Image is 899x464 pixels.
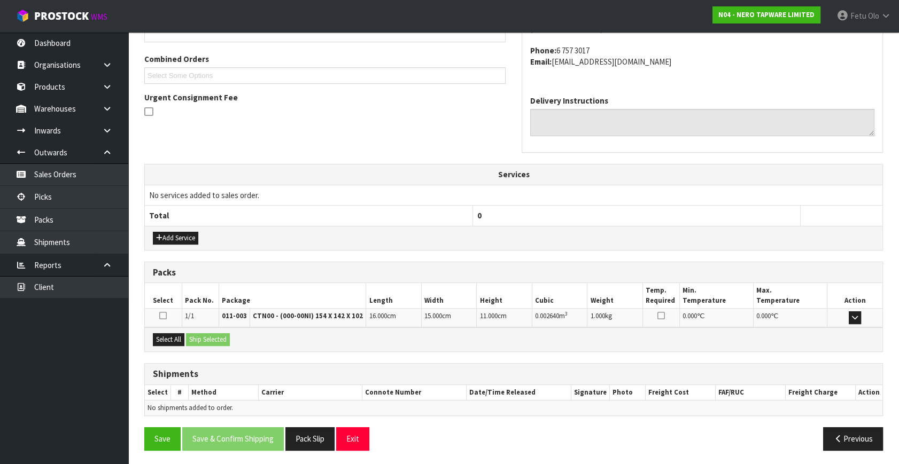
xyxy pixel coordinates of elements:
[153,232,198,245] button: Add Service
[153,268,874,278] h3: Packs
[222,311,247,320] strong: 011-003
[253,311,363,320] strong: CTN00 - (000-00NI) 154 X 142 X 102
[609,385,645,400] th: Photo
[369,311,386,320] span: 16.000
[477,283,532,308] th: Height
[786,385,856,400] th: Freight Charge
[144,427,181,450] button: Save
[679,283,753,308] th: Min. Temperature
[189,385,259,400] th: Method
[532,309,587,327] td: m
[362,385,467,400] th: Connote Number
[182,283,219,308] th: Pack No.
[421,283,477,308] th: Width
[868,11,879,21] span: Olo
[530,45,874,68] address: 6 757 3017 [EMAIL_ADDRESS][DOMAIN_NAME]
[145,283,182,308] th: Select
[587,283,643,308] th: Weight
[285,427,335,450] button: Pack Slip
[153,369,874,379] h3: Shipments
[466,385,571,400] th: Date/Time Released
[145,206,472,226] th: Total
[145,185,882,205] td: No services added to sales order.
[587,309,643,327] td: kg
[712,6,820,23] a: N04 - NERO TAPWARE LIMITED
[535,311,559,320] span: 0.002640
[185,311,194,320] span: 1/1
[34,9,89,23] span: ProStock
[171,385,189,400] th: #
[530,95,608,106] label: Delivery Instructions
[219,283,366,308] th: Package
[855,385,882,400] th: Action
[145,400,882,415] td: No shipments added to order.
[366,283,422,308] th: Length
[421,309,477,327] td: cm
[145,164,882,185] th: Services
[477,309,532,327] td: cm
[715,385,785,400] th: FAF/RUC
[753,283,827,308] th: Max. Temperature
[565,310,568,317] sup: 3
[850,11,866,21] span: Fetu
[145,385,171,400] th: Select
[144,92,238,103] label: Urgent Consignment Fee
[336,427,369,450] button: Exit
[642,283,679,308] th: Temp. Required
[182,427,284,450] button: Save & Confirm Shipping
[683,311,697,320] span: 0.000
[259,385,362,400] th: Carrier
[479,311,497,320] span: 11.000
[91,12,107,22] small: WMS
[424,311,442,320] span: 15.000
[477,210,482,221] span: 0
[144,53,209,65] label: Combined Orders
[679,309,753,327] td: ℃
[16,9,29,22] img: cube-alt.png
[645,385,715,400] th: Freight Cost
[530,45,556,56] strong: phone
[827,283,882,308] th: Action
[530,57,552,67] strong: email
[366,309,422,327] td: cm
[753,309,827,327] td: ℃
[153,333,184,346] button: Select All
[571,385,609,400] th: Signature
[532,283,587,308] th: Cubic
[718,10,815,19] strong: N04 - NERO TAPWARE LIMITED
[186,333,230,346] button: Ship Selected
[590,311,604,320] span: 1.000
[756,311,771,320] span: 0.000
[823,427,883,450] button: Previous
